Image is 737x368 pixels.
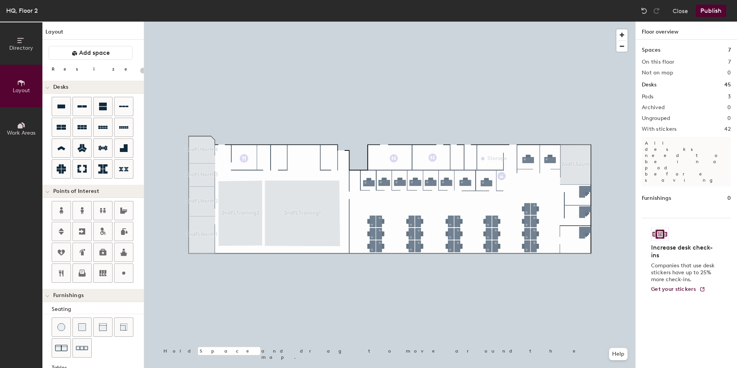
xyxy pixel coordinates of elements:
[76,342,88,354] img: Couch (x3)
[727,70,731,76] h2: 0
[52,338,71,358] button: Couch (x2)
[728,94,731,100] h2: 3
[114,317,133,337] button: Couch (corner)
[642,59,675,65] h2: On this floor
[13,87,30,94] span: Layout
[53,188,99,194] span: Points of Interest
[642,46,660,54] h1: Spaces
[653,7,660,15] img: Redo
[636,22,737,40] h1: Floor overview
[724,126,731,132] h2: 42
[52,66,137,72] div: Resize
[642,126,677,132] h2: With stickers
[642,70,673,76] h2: Not on map
[651,228,669,241] img: Sticker logo
[642,105,665,111] h2: Archived
[9,45,33,51] span: Directory
[52,317,71,337] button: Stool
[609,348,628,360] button: Help
[55,342,67,354] img: Couch (x2)
[7,130,35,136] span: Work Areas
[642,194,671,203] h1: Furnishings
[120,323,128,331] img: Couch (corner)
[49,46,133,60] button: Add space
[651,244,717,259] h4: Increase desk check-ins
[72,317,92,337] button: Cushion
[696,5,726,17] button: Publish
[53,292,84,299] span: Furnishings
[93,317,113,337] button: Couch (middle)
[52,305,144,314] div: Seating
[651,286,696,292] span: Get your stickers
[640,7,648,15] img: Undo
[728,46,731,54] h1: 7
[727,105,731,111] h2: 0
[727,194,731,203] h1: 0
[79,49,110,57] span: Add space
[6,6,38,15] div: HQ, Floor 2
[42,28,144,40] h1: Layout
[642,94,653,100] h2: Pods
[642,81,656,89] h1: Desks
[57,323,65,331] img: Stool
[72,338,92,358] button: Couch (x3)
[642,115,670,122] h2: Ungrouped
[651,262,717,283] p: Companies that use desk stickers have up to 25% more check-ins.
[78,323,86,331] img: Cushion
[642,137,731,186] p: All desks need to be in a pod before saving
[728,59,731,65] h2: 7
[724,81,731,89] h1: 45
[651,286,705,293] a: Get your stickers
[99,323,107,331] img: Couch (middle)
[727,115,731,122] h2: 0
[673,5,688,17] button: Close
[53,84,68,90] span: Desks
